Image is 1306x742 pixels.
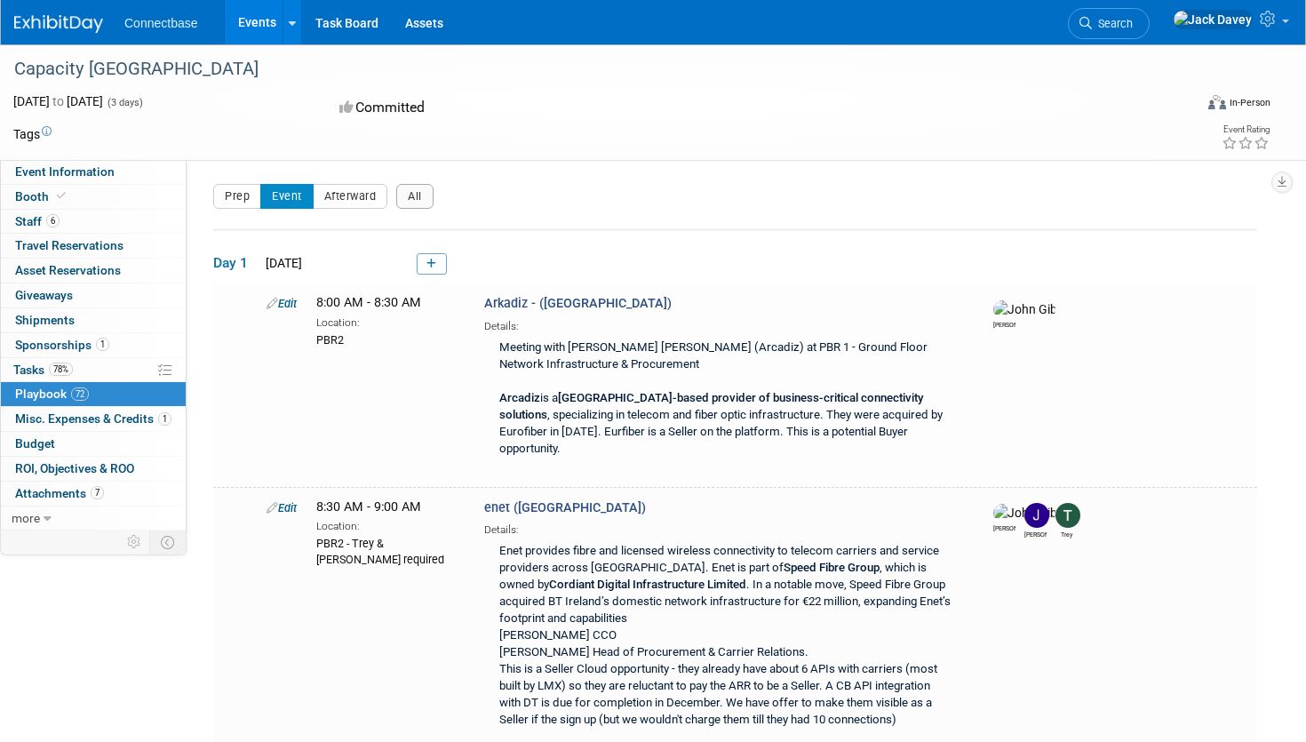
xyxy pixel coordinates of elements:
[1,210,186,234] a: Staff6
[1208,95,1226,109] img: Format-Inperson.png
[1,160,186,184] a: Event Information
[396,184,434,209] button: All
[484,538,962,736] div: Enet provides fibre and licensed wireless connectivity to telecom carriers and service providers ...
[50,94,67,108] span: to
[13,363,73,377] span: Tasks
[267,297,297,310] a: Edit
[316,499,421,515] span: 8:30 AM - 9:00 AM
[1,308,186,332] a: Shipments
[15,263,121,277] span: Asset Reservations
[316,313,458,331] div: Location:
[158,412,171,426] span: 1
[1024,503,1049,528] img: James Grant
[993,318,1015,330] div: John Giblin
[1,507,186,531] a: more
[1222,125,1270,134] div: Event Rating
[8,53,1164,85] div: Capacity [GEOGRAPHIC_DATA]
[549,578,746,591] b: Cordiant Digital Infrastructure Limited
[15,387,89,401] span: Playbook
[1083,92,1270,119] div: Event Format
[13,125,52,143] td: Tags
[106,97,143,108] span: (3 days)
[1092,17,1133,30] span: Search
[15,189,69,203] span: Booth
[1173,10,1253,29] img: Jack Davey
[15,214,60,228] span: Staff
[1229,96,1270,109] div: In-Person
[1,185,186,209] a: Booth
[499,391,540,404] b: Arcadiz
[96,338,109,351] span: 1
[260,184,314,209] button: Event
[15,238,123,252] span: Travel Reservations
[1,407,186,431] a: Misc. Expenses & Credits1
[15,288,73,302] span: Giveaways
[15,313,75,327] span: Shipments
[150,531,187,554] td: Toggle Event Tabs
[14,15,103,33] img: ExhibitDay
[1,432,186,456] a: Budget
[71,387,89,401] span: 72
[1,457,186,481] a: ROI, Objectives & ROO
[260,256,302,270] span: [DATE]
[484,296,672,311] span: Arkadiz - ([GEOGRAPHIC_DATA])
[1,259,186,283] a: Asset Reservations
[15,486,104,500] span: Attachments
[15,338,109,352] span: Sponsorships
[49,363,73,376] span: 78%
[484,500,646,515] span: enet ([GEOGRAPHIC_DATA])
[1,358,186,382] a: Tasks78%
[316,331,458,348] div: PBR2
[334,92,736,124] div: Committed
[213,184,261,209] button: Prep
[12,511,40,525] span: more
[484,517,962,538] div: Details:
[316,516,458,534] div: Location:
[1068,8,1150,39] a: Search
[15,461,134,475] span: ROI, Objectives & ROO
[484,314,962,334] div: Details:
[15,411,171,426] span: Misc. Expenses & Credits
[119,531,150,554] td: Personalize Event Tab Strip
[1055,528,1078,539] div: Trey Willis
[1,382,186,406] a: Playbook72
[993,522,1015,533] div: John Giblin
[316,534,458,568] div: PBR2 - Trey & [PERSON_NAME] required
[1,283,186,307] a: Giveaways
[993,300,1055,318] img: John Giblin
[57,191,66,201] i: Booth reservation complete
[1024,528,1047,539] div: James Grant
[484,334,962,465] div: Meeting with [PERSON_NAME] [PERSON_NAME] (Arcadiz) at PBR 1 - Ground Floor Network Infrastructure...
[1,333,186,357] a: Sponsorships1
[1055,503,1080,528] img: Trey Willis
[499,391,924,421] b: [GEOGRAPHIC_DATA]-based provider of business-critical connectivity solutions
[15,164,115,179] span: Event Information
[784,561,880,574] b: Speed Fibre Group
[13,94,103,108] span: [DATE] [DATE]
[316,295,421,310] span: 8:00 AM - 8:30 AM
[267,501,297,515] a: Edit
[1,234,186,258] a: Travel Reservations
[91,486,104,499] span: 7
[993,504,1055,522] img: John Giblin
[46,214,60,227] span: 6
[1,482,186,506] a: Attachments7
[124,16,198,30] span: Connectbase
[15,436,55,451] span: Budget
[313,184,388,209] button: Afterward
[213,253,258,273] span: Day 1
